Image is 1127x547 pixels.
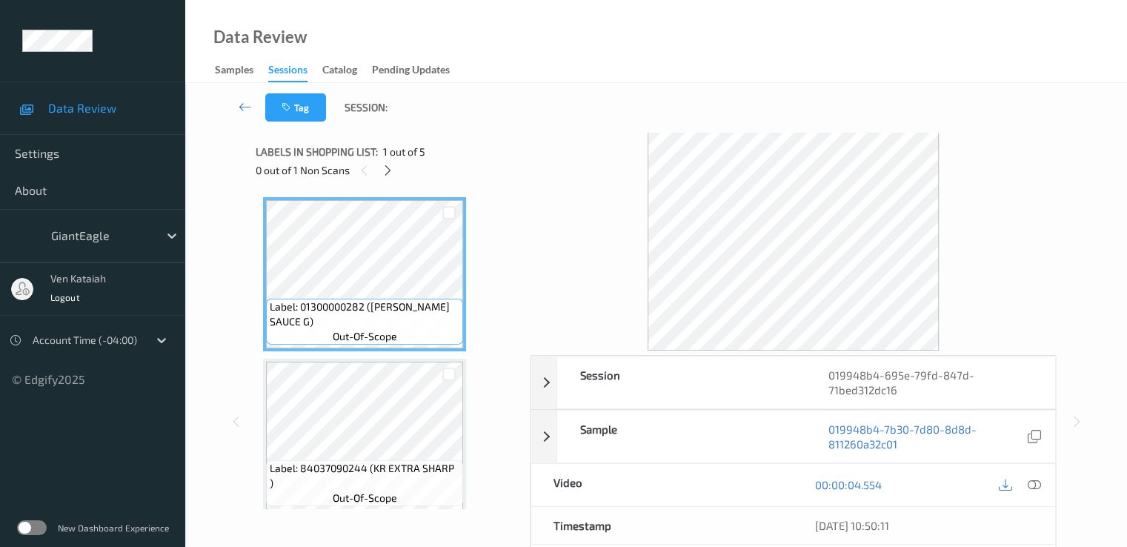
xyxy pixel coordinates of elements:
[345,100,388,115] span: Session:
[557,411,806,463] div: Sample
[333,491,397,505] span: out-of-scope
[265,93,326,122] button: Tag
[256,145,378,159] span: Labels in shopping list:
[256,161,519,179] div: 0 out of 1 Non Scans
[531,410,1056,463] div: Sample019948b4-7b30-7d80-8d8d-811260a32c01
[372,60,465,81] a: Pending Updates
[268,62,307,82] div: Sessions
[268,60,322,82] a: Sessions
[322,60,372,81] a: Catalog
[270,299,459,329] span: Label: 01300000282 ([PERSON_NAME] SAUCE G)
[531,356,1056,409] div: Session019948b4-695e-79fd-847d-71bed312dc16
[213,30,307,44] div: Data Review
[531,464,794,506] div: Video
[215,62,253,81] div: Samples
[828,422,1024,451] a: 019948b4-7b30-7d80-8d8d-811260a32c01
[806,357,1055,408] div: 019948b4-695e-79fd-847d-71bed312dc16
[322,62,357,81] div: Catalog
[815,477,882,492] a: 00:00:04.554
[383,145,425,159] span: 1 out of 5
[372,62,450,81] div: Pending Updates
[815,518,1033,533] div: [DATE] 10:50:11
[557,357,806,408] div: Session
[333,329,397,344] span: out-of-scope
[531,507,794,544] div: Timestamp
[215,60,268,81] a: Samples
[270,461,459,491] span: Label: 84037090244 (KR EXTRA SHARP )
